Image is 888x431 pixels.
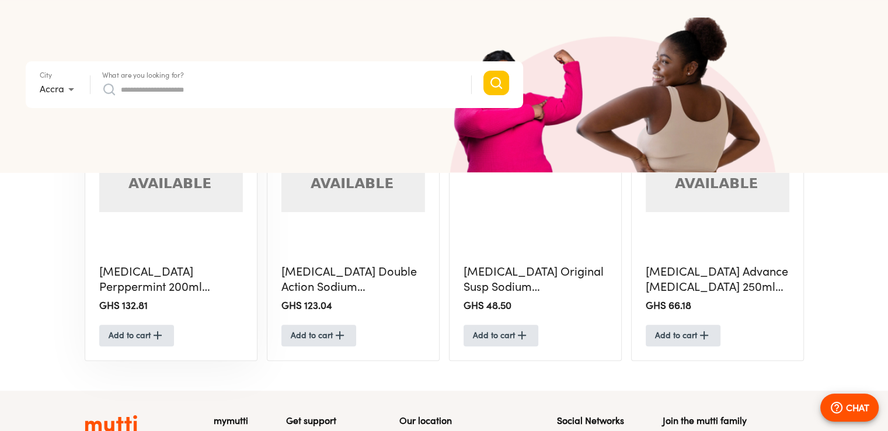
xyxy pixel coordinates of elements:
h5: Social Networks [557,414,624,427]
span: Add to cart [655,328,711,343]
h5: [MEDICAL_DATA] Double Action Sodium Alginate/sodium Hydrogen Carbonate/calcium Carbonate/sodium A... [281,264,425,295]
h5: Get support [286,414,361,427]
h5: mymutti [214,414,248,427]
a: Gaviscon Original Susp Sodium Alginate/sodium Hydrogen Carbonate/calcium Carbonate 150ml Suspensi... [449,40,622,361]
div: Accra [40,80,78,99]
button: Add to cart [281,325,356,346]
a: Gaviscon Double Action Sodium Alginate/sodium Hydrogen Carbonate/calcium Carbonate/sodium Alginat... [267,40,440,361]
button: Add to cart [464,325,538,346]
label: What are you looking for? [102,72,184,79]
p: CHAT [846,401,869,415]
button: CHAT [820,394,879,422]
a: Gaviscon Advance Calcium Carbonate 250ml Suspension X1[MEDICAL_DATA] Advance [MEDICAL_DATA] 250ml... [631,40,804,361]
span: Add to cart [473,328,529,343]
h5: Join the mutti family [662,414,803,427]
button: Add to cart [99,325,174,346]
h5: [MEDICAL_DATA] Original Susp Sodium Alginate/sodium Hydrogen Carbonate/calcium Carbonate 150ml Su... [464,264,607,295]
h2: GHS 66.18 [646,299,789,312]
h5: [MEDICAL_DATA] Advance [MEDICAL_DATA] 250ml Suspension X1 [646,264,789,295]
button: Search [483,71,509,95]
a: Gaviscon Perppermint 200ml Sodium Alginate/sodium Bicarbonate/calcium Carbonate 500/267/160mg Sus... [85,40,257,361]
span: Add to cart [109,328,165,343]
h2: GHS 123.04 [281,299,425,312]
label: City [40,72,52,79]
h2: GHS 48.50 [464,299,607,312]
span: Add to cart [291,328,347,343]
h2: GHS 132.81 [99,299,243,312]
button: Add to cart [646,325,720,346]
h5: Our location [399,414,519,427]
h5: [MEDICAL_DATA] Perppermint 200ml Sodium Alginate/sodium Bicarbonate/calcium Carbonate 500/267/160... [99,264,243,295]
